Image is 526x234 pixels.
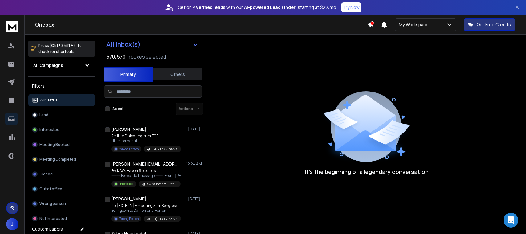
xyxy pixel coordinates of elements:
h1: All Campaigns [33,62,63,68]
p: [H] - TAK 2025 V3 [152,147,177,152]
div: Open Intercom Messenger [504,213,518,228]
p: Get only with our starting at $22/mo [178,4,336,10]
button: Meeting Completed [28,153,95,166]
strong: AI-powered Lead Finder, [244,4,296,10]
button: Primary [104,67,153,82]
p: [H] - TAK 2025 V3 [152,217,177,221]
label: Select [112,106,124,111]
h3: Filters [28,82,95,90]
p: [DATE] [188,196,202,201]
p: Fwd: AW: Haben Sie bereits [111,168,185,173]
h1: [PERSON_NAME] [111,126,146,132]
p: Sehr geehrte Damen und Herren, [111,208,181,213]
p: All Status [40,98,58,103]
button: Closed [28,168,95,180]
p: Re: [EXTERN] Einladung zum Kongress [111,203,181,208]
span: 570 / 570 [106,53,125,60]
p: Hi I'm sorry, but I [111,138,181,143]
h1: [PERSON_NAME][EMAIL_ADDRESS][DOMAIN_NAME] [111,161,179,167]
p: Wrong Person [119,216,139,221]
button: Meeting Booked [28,138,95,151]
p: Not Interested [39,216,67,221]
p: Try Now [343,4,360,10]
button: J [6,218,18,230]
p: It’s the beginning of a legendary conversation [305,167,429,176]
span: Ctrl + Shift + k [50,42,76,49]
h1: All Inbox(s) [106,41,141,47]
strong: verified leads [196,4,225,10]
h1: Onebox [35,21,368,28]
p: Interested [119,182,134,186]
button: All Inbox(s) [101,38,203,51]
p: Closed [39,172,53,177]
p: ---------- Forwarded message --------- From: [PERSON_NAME] [111,173,185,178]
p: 12:24 AM [186,162,202,166]
button: All Campaigns [28,59,95,72]
p: [DATE] [188,127,202,132]
button: Not Interested [28,212,95,225]
p: Re: Ihre Einladung zum TOP [111,133,181,138]
button: Out of office [28,183,95,195]
button: Get Free Credits [464,18,515,31]
p: Wrong Person [119,147,139,151]
p: Press to check for shortcuts. [38,43,82,55]
p: Out of office [39,187,62,191]
p: Meeting Completed [39,157,76,162]
h3: Inboxes selected [127,53,166,60]
h1: [PERSON_NAME] [111,196,146,202]
p: Interested [39,127,59,132]
p: Swiss Interim - German [147,182,177,187]
button: Lead [28,109,95,121]
p: Get Free Credits [477,22,511,28]
button: Others [153,68,202,81]
p: Wrong person [39,201,66,206]
p: Lead [39,113,48,117]
button: Wrong person [28,198,95,210]
p: Meeting Booked [39,142,70,147]
h3: Custom Labels [32,226,63,232]
img: logo [6,21,18,32]
button: All Status [28,94,95,106]
p: My Workspace [399,22,431,28]
button: Try Now [341,2,361,12]
button: Interested [28,124,95,136]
